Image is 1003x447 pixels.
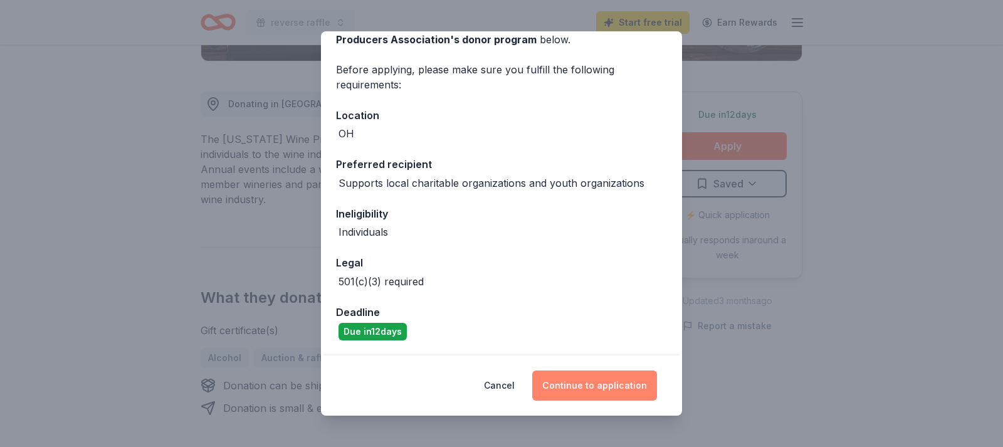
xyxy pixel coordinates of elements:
[336,255,667,271] div: Legal
[484,371,515,401] button: Cancel
[339,224,388,239] div: Individuals
[532,371,657,401] button: Continue to application
[336,107,667,124] div: Location
[336,304,667,320] div: Deadline
[336,17,667,47] div: We've summarized the requirements for below.
[339,274,424,289] div: 501(c)(3) required
[336,62,667,92] div: Before applying, please make sure you fulfill the following requirements:
[339,176,644,191] div: Supports local charitable organizations and youth organizations
[336,156,667,172] div: Preferred recipient
[339,323,407,340] div: Due in 12 days
[336,206,667,222] div: Ineligibility
[339,126,354,141] div: OH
